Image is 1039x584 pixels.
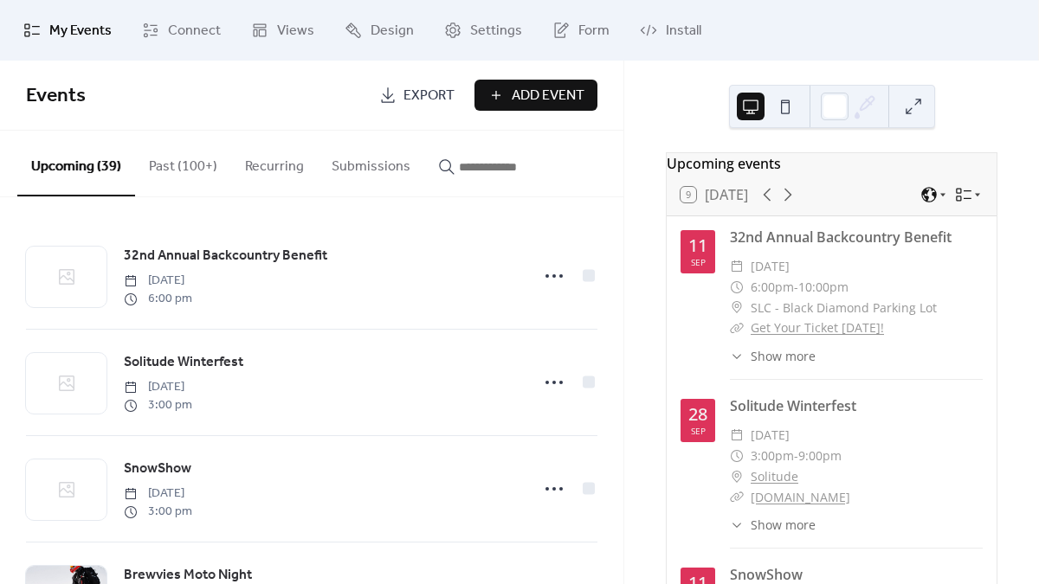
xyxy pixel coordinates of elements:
span: Connect [168,21,221,42]
div: Sep [691,427,706,435]
div: ​ [730,487,744,508]
div: 28 [688,406,707,423]
span: Views [277,21,314,42]
span: Settings [470,21,522,42]
a: Solitude Winterfest [730,396,856,415]
span: - [794,446,798,466]
a: Views [238,7,327,54]
button: Recurring [231,131,318,195]
div: ​ [730,516,744,534]
span: 3:00pm [751,446,794,466]
span: Design [371,21,414,42]
span: 3:00 pm [124,503,192,521]
a: SnowShow [124,458,191,480]
span: 6:00 pm [124,290,192,308]
span: SnowShow [124,459,191,479]
a: Design [332,7,427,54]
div: Sep [691,258,706,266]
a: [DOMAIN_NAME] [751,489,850,505]
div: 11 [688,237,707,254]
button: Submissions [318,131,424,195]
div: ​ [730,347,744,365]
span: [DATE] [124,378,192,396]
span: - [794,277,798,298]
a: Get Your Ticket [DATE]! [751,319,884,336]
span: 10:00pm [798,277,849,298]
span: Install [666,21,701,42]
a: Solitude Winterfest [124,351,243,374]
a: Connect [129,7,234,54]
span: SLC - Black Diamond Parking Lot [751,298,937,318]
span: Solitude Winterfest [124,352,243,373]
span: Show more [751,347,816,365]
div: ​ [730,277,744,298]
a: Form [539,7,623,54]
a: 32nd Annual Backcountry Benefit [124,245,327,267]
span: Show more [751,516,816,534]
span: [DATE] [124,485,192,503]
a: 32nd Annual Backcountry Benefit [730,228,952,247]
span: My Events [49,21,112,42]
div: Upcoming events [667,153,997,174]
div: ​ [730,298,744,318]
span: 32nd Annual Backcountry Benefit [124,246,327,266]
span: [DATE] [124,272,192,290]
button: Add Event [474,80,597,111]
span: Form [578,21,610,42]
button: Upcoming (39) [17,131,135,196]
span: 9:00pm [798,446,842,466]
a: Solitude [751,466,798,487]
a: SnowShow [730,565,803,584]
button: ​Show more [730,516,816,534]
span: Export [403,86,455,106]
a: My Events [10,7,125,54]
button: ​Show more [730,347,816,365]
span: [DATE] [751,425,790,446]
span: [DATE] [751,256,790,277]
a: Export [366,80,468,111]
a: Install [627,7,714,54]
button: Past (100+) [135,131,231,195]
span: 6:00pm [751,277,794,298]
div: ​ [730,446,744,466]
a: Settings [431,7,535,54]
span: Add Event [512,86,584,106]
span: Events [26,77,86,115]
span: 3:00 pm [124,396,192,414]
div: ​ [730,466,744,487]
div: ​ [730,425,744,446]
div: ​ [730,318,744,338]
div: ​ [730,256,744,277]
